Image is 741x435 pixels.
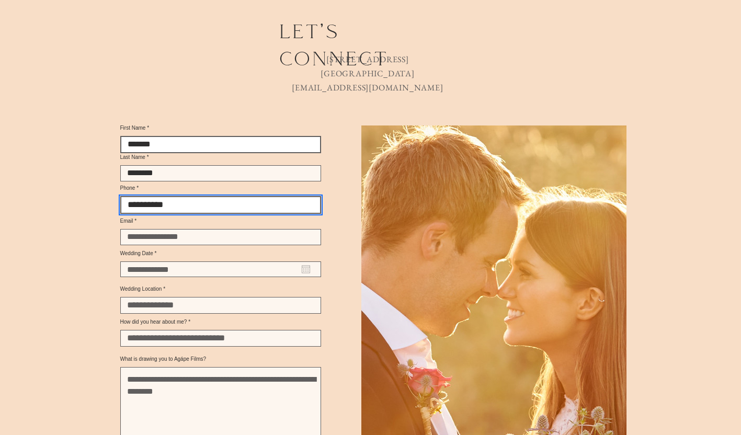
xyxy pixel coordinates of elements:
[120,155,321,160] label: Last Name
[120,219,321,224] label: Email
[279,19,389,71] span: let's connect
[120,125,321,131] label: First Name
[321,68,415,79] span: [GEOGRAPHIC_DATA]
[120,251,321,256] label: Wedding Date
[120,319,321,325] label: How did you hear about me?
[302,265,310,273] button: Open calendar
[120,186,321,191] label: Phone
[120,357,321,362] label: What is drawing you to Agápe Films?
[120,287,321,292] label: Wedding Location
[292,82,443,93] a: [EMAIL_ADDRESS][DOMAIN_NAME]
